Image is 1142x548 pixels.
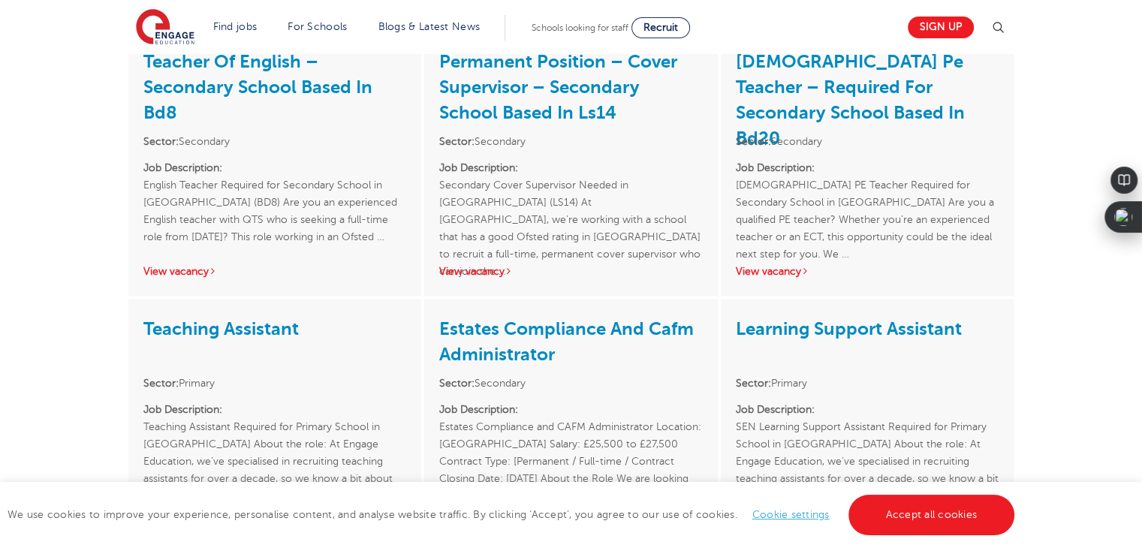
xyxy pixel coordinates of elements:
[736,375,999,392] li: Primary
[439,51,677,123] a: Permanent Position – Cover Supervisor – Secondary School Based In Ls14
[143,159,406,245] p: English Teacher Required for Secondary School in [GEOGRAPHIC_DATA] (BD8) Are you an experienced E...
[143,136,179,147] strong: Sector:
[908,17,974,38] a: Sign up
[439,378,475,389] strong: Sector:
[439,266,513,277] a: View vacancy
[439,375,702,392] li: Secondary
[439,136,475,147] strong: Sector:
[143,318,299,339] a: Teaching Assistant
[439,318,694,365] a: Estates Compliance And Cafm Administrator
[736,378,771,389] strong: Sector:
[532,23,628,33] span: Schools looking for staff
[439,162,518,173] strong: Job Description:
[143,133,406,150] li: Secondary
[288,21,347,32] a: For Schools
[736,133,999,150] li: Secondary
[736,401,999,487] p: SEN Learning Support Assistant Required for Primary School in [GEOGRAPHIC_DATA] About the role: A...
[439,401,702,487] p: Estates Compliance and CAFM Administrator Location: [GEOGRAPHIC_DATA] Salary: £25,500 to £27,500 ...
[736,159,999,245] p: [DEMOGRAPHIC_DATA] PE Teacher Required for Secondary School in [GEOGRAPHIC_DATA] Are you a qualif...
[213,21,258,32] a: Find jobs
[439,159,702,245] p: Secondary Cover Supervisor Needed in [GEOGRAPHIC_DATA] (LS14) At [GEOGRAPHIC_DATA], we’re working...
[736,318,962,339] a: Learning Support Assistant
[143,266,217,277] a: View vacancy
[439,133,702,150] li: Secondary
[143,404,222,415] strong: Job Description:
[143,401,406,487] p: Teaching Assistant Required for Primary School in [GEOGRAPHIC_DATA] About the role: At Engage Edu...
[439,404,518,415] strong: Job Description:
[143,375,406,392] li: Primary
[143,378,179,389] strong: Sector:
[736,162,815,173] strong: Job Description:
[143,51,372,123] a: Teacher Of English – Secondary School Based In Bd8
[143,162,222,173] strong: Job Description:
[736,404,815,415] strong: Job Description:
[736,266,809,277] a: View vacancy
[378,21,481,32] a: Blogs & Latest News
[631,17,690,38] a: Recruit
[8,509,1018,520] span: We use cookies to improve your experience, personalise content, and analyse website traffic. By c...
[643,22,678,33] span: Recruit
[736,136,771,147] strong: Sector:
[136,9,194,47] img: Engage Education
[848,495,1015,535] a: Accept all cookies
[752,509,830,520] a: Cookie settings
